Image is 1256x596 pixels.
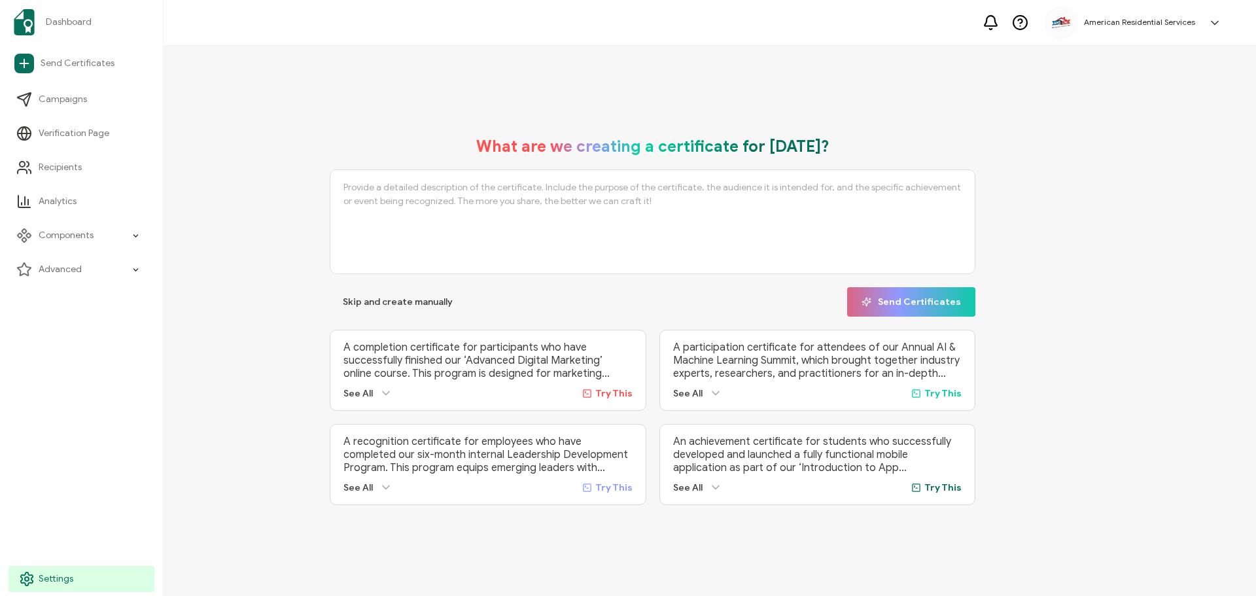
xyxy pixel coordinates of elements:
span: Send Certificates [862,297,961,307]
h1: What are we creating a certificate for [DATE]? [476,137,829,156]
span: Campaigns [39,93,87,106]
h5: American Residential Services [1084,18,1195,27]
iframe: Chat Widget [1191,533,1256,596]
span: Try This [595,482,633,493]
span: See All [673,388,703,399]
img: db2c6d1d-95b6-4946-8eb1-cdceab967bda.png [1051,16,1071,29]
span: Recipients [39,161,82,174]
span: Skip and create manually [343,298,453,307]
span: Components [39,229,94,242]
a: Send Certificates [9,48,154,79]
span: Send Certificates [41,57,114,70]
span: Analytics [39,195,77,208]
p: A completion certificate for participants who have successfully finished our ‘Advanced Digital Ma... [343,341,633,380]
a: Settings [9,566,154,592]
p: A participation certificate for attendees of our Annual AI & Machine Learning Summit, which broug... [673,341,962,380]
button: Send Certificates [847,287,975,317]
img: sertifier-logomark-colored.svg [14,9,35,35]
span: See All [343,388,373,399]
span: Try This [924,388,962,399]
span: See All [343,482,373,493]
span: Dashboard [46,16,92,29]
a: Verification Page [9,120,154,147]
span: Try This [595,388,633,399]
a: Recipients [9,154,154,181]
p: An achievement certificate for students who successfully developed and launched a fully functiona... [673,435,962,474]
span: Advanced [39,263,82,276]
button: Skip and create manually [330,287,466,317]
span: Settings [39,572,73,586]
span: Try This [924,482,962,493]
a: Campaigns [9,86,154,113]
span: Verification Page [39,127,109,140]
span: See All [673,482,703,493]
a: Analytics [9,188,154,215]
p: A recognition certificate for employees who have completed our six-month internal Leadership Deve... [343,435,633,474]
a: Dashboard [9,4,154,41]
